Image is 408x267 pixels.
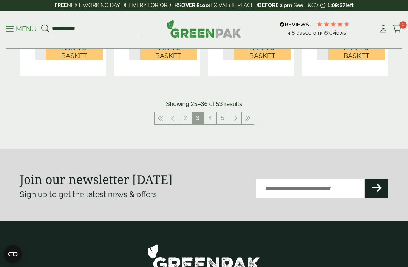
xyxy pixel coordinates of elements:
span: Based on [296,30,319,36]
div: 4.79 Stars [316,21,350,28]
span: Add to Basket [334,44,380,60]
a: 1 [393,23,402,35]
button: Add to Basket [328,42,385,60]
span: left [346,2,354,8]
strong: Join our newsletter [DATE] [20,171,173,187]
span: 3 [192,112,204,124]
button: Add to Basket [234,42,291,60]
a: 5 [217,112,229,124]
span: reviews [328,30,346,36]
button: Add to Basket [140,42,197,60]
img: REVIEWS.io [280,22,312,27]
span: 1:09:37 [327,2,345,8]
button: Open CMP widget [4,245,22,263]
a: 4 [204,112,216,124]
span: Add to Basket [51,44,97,60]
strong: FREE [54,2,67,8]
span: Add to Basket [240,44,286,60]
strong: OVER £100 [181,2,209,8]
p: Menu [6,25,37,34]
span: Add to Basket [145,44,192,60]
span: 1 [399,21,407,29]
span: 196 [319,30,328,36]
strong: BEFORE 2 pm [258,2,292,8]
span: 4.8 [287,30,296,36]
a: Menu [6,25,37,32]
i: My Account [379,25,388,33]
a: See T&C's [294,2,319,8]
i: Cart [393,25,402,33]
button: Add to Basket [46,42,103,60]
a: 2 [179,112,192,124]
p: Sign up to get the latest news & offers [20,188,185,201]
img: GreenPak Supplies [167,20,241,38]
p: Showing 25–36 of 53 results [166,100,242,109]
